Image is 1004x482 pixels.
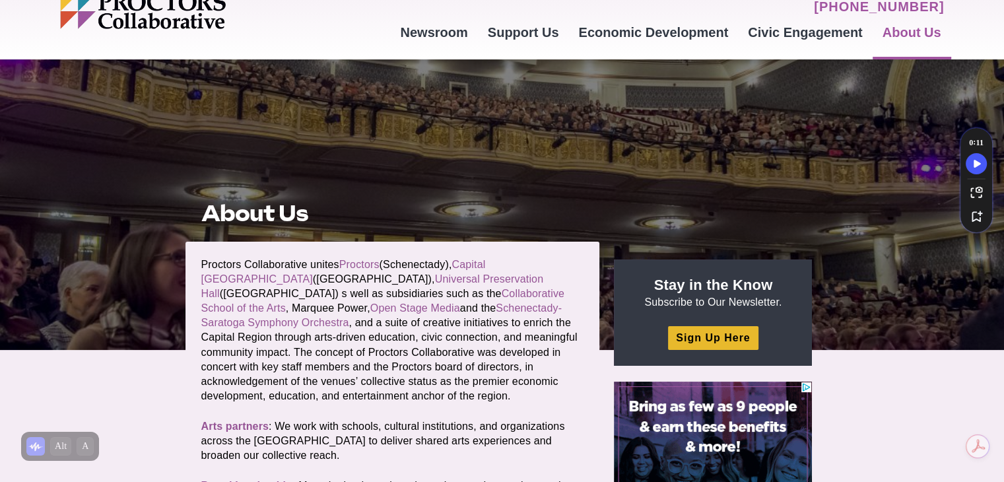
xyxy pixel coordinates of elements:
[370,302,460,314] a: Open Stage Media
[339,259,380,270] a: Proctors
[201,421,269,432] a: Arts partners
[478,15,569,50] a: Support Us
[390,15,477,50] a: Newsroom
[873,15,951,50] a: About Us
[201,201,584,226] h1: About Us
[569,15,739,50] a: Economic Development
[201,419,584,463] p: : We work with schools, cultural institutions, and organizations across the [GEOGRAPHIC_DATA] to ...
[654,277,773,293] strong: Stay in the Know
[201,258,584,403] p: Proctors Collaborative unites (Schenectady), ([GEOGRAPHIC_DATA]), ([GEOGRAPHIC_DATA]) s well as s...
[738,15,872,50] a: Civic Engagement
[668,326,758,349] a: Sign Up Here
[630,275,796,310] p: Subscribe to Our Newsletter.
